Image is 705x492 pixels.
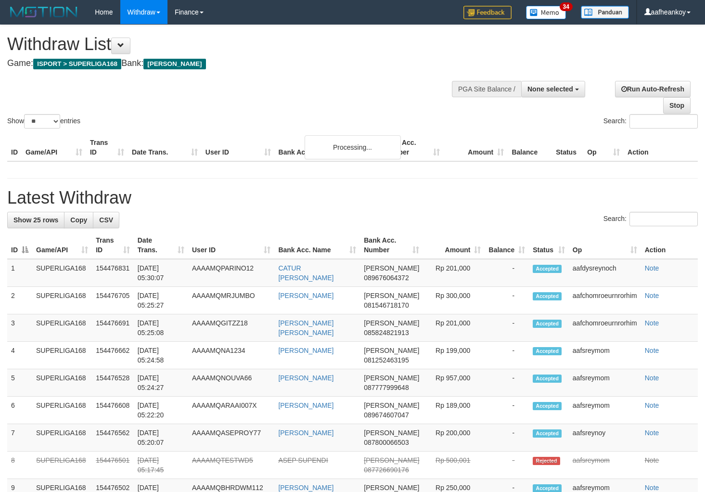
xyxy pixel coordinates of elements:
[663,97,691,114] a: Stop
[134,314,188,342] td: [DATE] 05:25:08
[423,342,485,369] td: Rp 199,000
[615,81,691,97] a: Run Auto-Refresh
[13,216,58,224] span: Show 25 rows
[188,342,274,369] td: AAAAMQNA1234
[7,452,32,479] td: 8
[7,259,32,287] td: 1
[560,2,573,11] span: 34
[624,134,698,161] th: Action
[485,342,529,369] td: -
[7,35,461,54] h1: Withdraw List
[645,319,659,327] a: Note
[581,6,629,19] img: panduan.png
[569,342,641,369] td: aafsreymom
[32,452,92,479] td: SUPERLIGA168
[641,232,698,259] th: Action
[423,397,485,424] td: Rp 189,000
[364,292,419,299] span: [PERSON_NAME]
[278,264,333,282] a: CATUR [PERSON_NAME]
[7,188,698,207] h1: Latest Withdraw
[274,232,360,259] th: Bank Acc. Name: activate to sort column ascending
[364,356,409,364] span: Copy 081252463195 to clipboard
[278,292,333,299] a: [PERSON_NAME]
[569,452,641,479] td: aafsreymom
[188,452,274,479] td: AAAAMQTESTWD5
[485,259,529,287] td: -
[7,397,32,424] td: 6
[188,397,274,424] td: AAAAMQARAAI007X
[485,232,529,259] th: Balance: activate to sort column ascending
[569,259,641,287] td: aafdysreynoch
[444,134,508,161] th: Amount
[521,81,585,97] button: None selected
[278,401,333,409] a: [PERSON_NAME]
[278,319,333,337] a: [PERSON_NAME] [PERSON_NAME]
[305,135,401,159] div: Processing...
[485,452,529,479] td: -
[99,216,113,224] span: CSV
[32,314,92,342] td: SUPERLIGA168
[485,369,529,397] td: -
[143,59,205,69] span: [PERSON_NAME]
[134,369,188,397] td: [DATE] 05:24:27
[92,314,134,342] td: 154476691
[32,397,92,424] td: SUPERLIGA168
[645,264,659,272] a: Note
[32,259,92,287] td: SUPERLIGA168
[452,81,521,97] div: PGA Site Balance /
[364,329,409,337] span: Copy 085824821913 to clipboard
[533,347,562,355] span: Accepted
[134,259,188,287] td: [DATE] 05:30:07
[92,452,134,479] td: 154476501
[533,292,562,300] span: Accepted
[485,424,529,452] td: -
[364,484,419,492] span: [PERSON_NAME]
[569,314,641,342] td: aafchomroeurnrorhim
[188,314,274,342] td: AAAAMQGITZZ18
[529,232,569,259] th: Status: activate to sort column ascending
[188,287,274,314] td: AAAAMQMRJUMBO
[485,287,529,314] td: -
[364,374,419,382] span: [PERSON_NAME]
[364,401,419,409] span: [PERSON_NAME]
[527,85,573,93] span: None selected
[569,287,641,314] td: aafchomroeurnrorhim
[86,134,128,161] th: Trans ID
[32,424,92,452] td: SUPERLIGA168
[645,456,659,464] a: Note
[134,342,188,369] td: [DATE] 05:24:58
[33,59,121,69] span: ISPORT > SUPERLIGA168
[423,259,485,287] td: Rp 201,000
[533,402,562,410] span: Accepted
[188,369,274,397] td: AAAAMQNOUVA66
[508,134,552,161] th: Balance
[7,5,80,19] img: MOTION_logo.png
[7,134,22,161] th: ID
[188,232,274,259] th: User ID: activate to sort column ascending
[275,134,380,161] th: Bank Acc. Name
[423,452,485,479] td: Rp 500,001
[629,212,698,226] input: Search:
[7,287,32,314] td: 2
[24,114,60,129] select: Showentries
[645,429,659,437] a: Note
[93,212,119,228] a: CSV
[7,369,32,397] td: 5
[583,134,624,161] th: Op
[7,314,32,342] td: 3
[364,301,409,309] span: Copy 081546718170 to clipboard
[364,319,419,327] span: [PERSON_NAME]
[423,314,485,342] td: Rp 201,000
[569,424,641,452] td: aafsreynoy
[128,134,202,161] th: Date Trans.
[603,212,698,226] label: Search:
[7,59,461,68] h4: Game: Bank:
[423,424,485,452] td: Rp 200,000
[32,287,92,314] td: SUPERLIGA168
[533,457,560,465] span: Rejected
[188,259,274,287] td: AAAAMQPARINO12
[134,424,188,452] td: [DATE] 05:20:07
[569,369,641,397] td: aafsreymom
[526,6,566,19] img: Button%20Memo.svg
[92,369,134,397] td: 154476528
